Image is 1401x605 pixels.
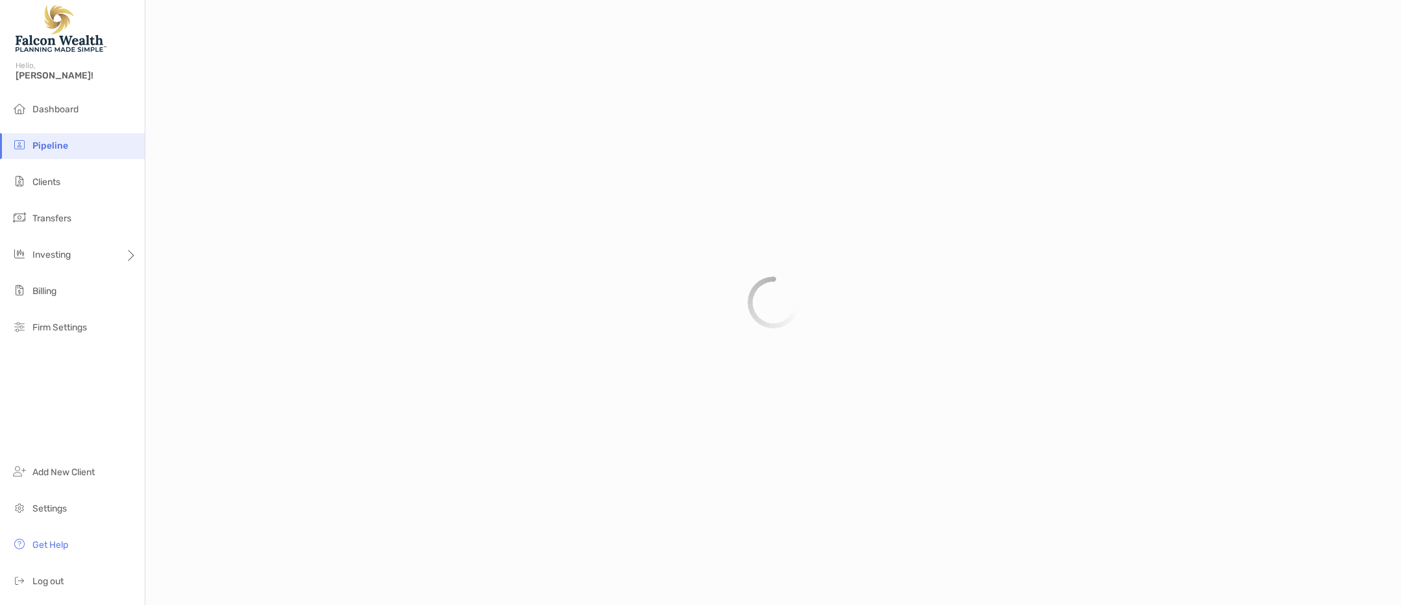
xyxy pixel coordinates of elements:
[32,213,71,224] span: Transfers
[32,286,56,297] span: Billing
[12,101,27,116] img: dashboard icon
[12,573,27,588] img: logout icon
[32,503,67,514] span: Settings
[12,500,27,515] img: settings icon
[32,467,95,478] span: Add New Client
[32,104,79,115] span: Dashboard
[12,282,27,298] img: billing icon
[12,536,27,552] img: get-help icon
[32,177,60,188] span: Clients
[12,173,27,189] img: clients icon
[32,576,64,587] span: Log out
[12,246,27,262] img: investing icon
[16,70,137,81] span: [PERSON_NAME]!
[12,463,27,479] img: add_new_client icon
[32,539,68,550] span: Get Help
[32,249,71,260] span: Investing
[16,5,106,52] img: Falcon Wealth Planning Logo
[12,210,27,225] img: transfers icon
[32,140,68,151] span: Pipeline
[32,322,87,333] span: Firm Settings
[12,319,27,334] img: firm-settings icon
[12,137,27,153] img: pipeline icon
